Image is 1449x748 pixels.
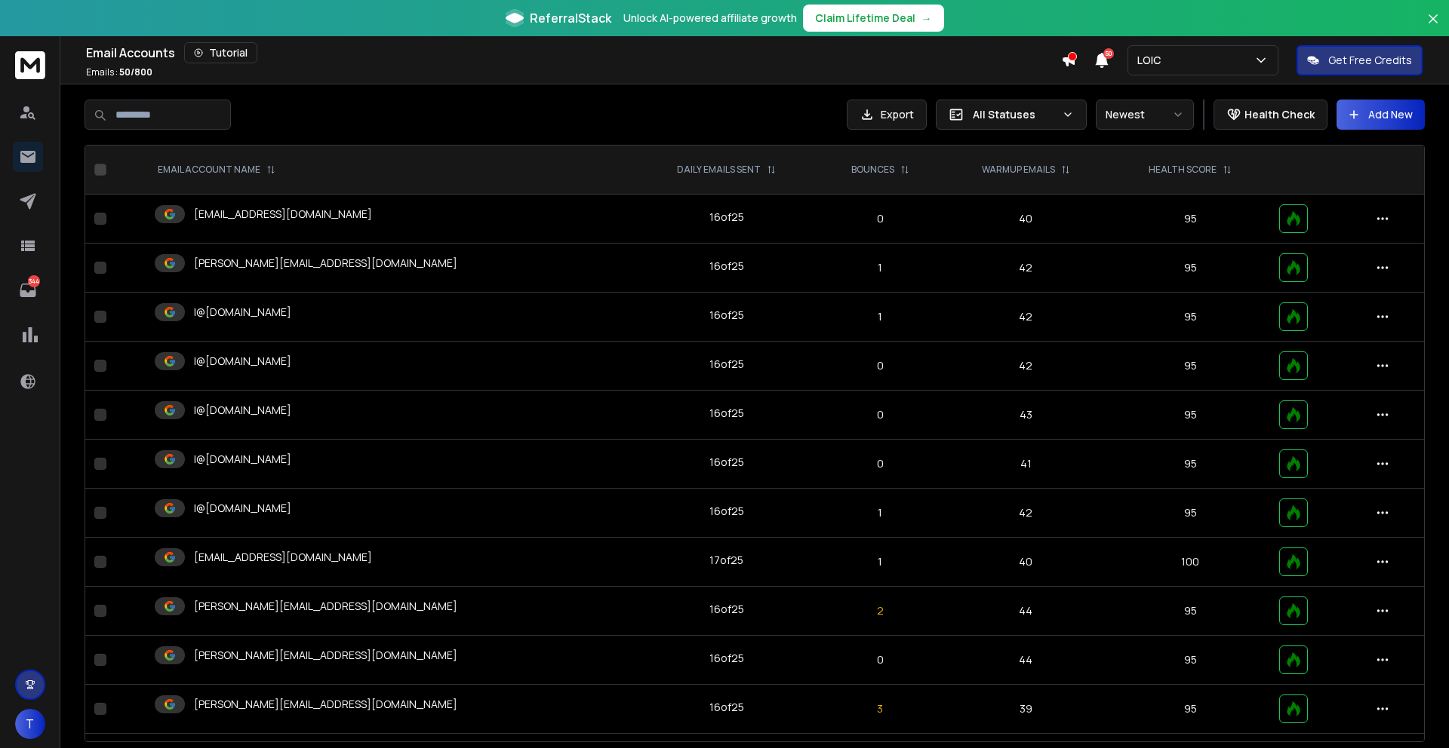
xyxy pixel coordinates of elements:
[709,455,744,470] div: 16 of 25
[942,195,1110,244] td: 40
[1297,45,1423,75] button: Get Free Credits
[1423,9,1443,45] button: Close banner
[973,107,1056,122] p: All Statuses
[851,164,894,176] p: BOUNCES
[709,308,744,323] div: 16 of 25
[942,685,1110,734] td: 39
[942,489,1110,538] td: 42
[194,452,291,467] p: l@[DOMAIN_NAME]
[921,11,932,26] span: →
[28,275,40,287] p: 344
[1328,53,1412,68] p: Get Free Credits
[1110,195,1270,244] td: 95
[828,603,933,618] p: 2
[1110,244,1270,293] td: 95
[194,648,457,663] p: [PERSON_NAME][EMAIL_ADDRESS][DOMAIN_NAME]
[1103,48,1114,59] span: 50
[1149,164,1217,176] p: HEALTH SCORE
[86,42,1061,63] div: Email Accounts
[1110,293,1270,342] td: 95
[1214,100,1327,130] button: Health Check
[828,260,933,275] p: 1
[828,701,933,716] p: 3
[1337,100,1425,130] button: Add New
[942,636,1110,685] td: 44
[1110,489,1270,538] td: 95
[847,100,927,130] button: Export
[194,599,457,614] p: [PERSON_NAME][EMAIL_ADDRESS][DOMAIN_NAME]
[1110,391,1270,440] td: 95
[194,305,291,320] p: l@[DOMAIN_NAME]
[1110,538,1270,587] td: 100
[1110,440,1270,489] td: 95
[709,210,744,225] div: 16 of 25
[803,5,944,32] button: Claim Lifetime Deal→
[1110,587,1270,636] td: 95
[194,207,372,222] p: [EMAIL_ADDRESS][DOMAIN_NAME]
[194,256,457,271] p: [PERSON_NAME][EMAIL_ADDRESS][DOMAIN_NAME]
[942,587,1110,636] td: 44
[158,164,275,176] div: EMAIL ACCOUNT NAME
[194,354,291,369] p: l@[DOMAIN_NAME]
[982,164,1055,176] p: WARMUP EMAILS
[194,403,291,418] p: l@[DOMAIN_NAME]
[1244,107,1315,122] p: Health Check
[709,602,744,617] div: 16 of 25
[828,309,933,324] p: 1
[119,66,152,78] span: 50 / 800
[942,440,1110,489] td: 41
[709,553,743,568] div: 17 of 25
[1110,636,1270,685] td: 95
[1110,685,1270,734] td: 95
[942,391,1110,440] td: 43
[828,211,933,226] p: 0
[709,259,744,274] div: 16 of 25
[709,700,744,715] div: 16 of 25
[184,42,257,63] button: Tutorial
[828,652,933,667] p: 0
[828,358,933,373] p: 0
[709,504,744,519] div: 16 of 25
[828,505,933,520] p: 1
[709,406,744,421] div: 16 of 25
[828,407,933,422] p: 0
[194,501,291,516] p: l@[DOMAIN_NAME]
[677,164,761,176] p: DAILY EMAILS SENT
[1110,342,1270,391] td: 95
[194,697,457,712] p: [PERSON_NAME][EMAIL_ADDRESS][DOMAIN_NAME]
[1137,53,1167,68] p: LOIC
[709,357,744,372] div: 16 of 25
[828,456,933,471] p: 0
[86,66,152,78] p: Emails :
[15,709,45,739] button: T
[1096,100,1194,130] button: Newest
[942,342,1110,391] td: 42
[623,11,797,26] p: Unlock AI-powered affiliate growth
[942,244,1110,293] td: 42
[942,293,1110,342] td: 42
[13,275,43,305] a: 344
[942,538,1110,587] td: 40
[828,554,933,569] p: 1
[194,550,372,565] p: [EMAIL_ADDRESS][DOMAIN_NAME]
[709,651,744,666] div: 16 of 25
[530,9,611,27] span: ReferralStack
